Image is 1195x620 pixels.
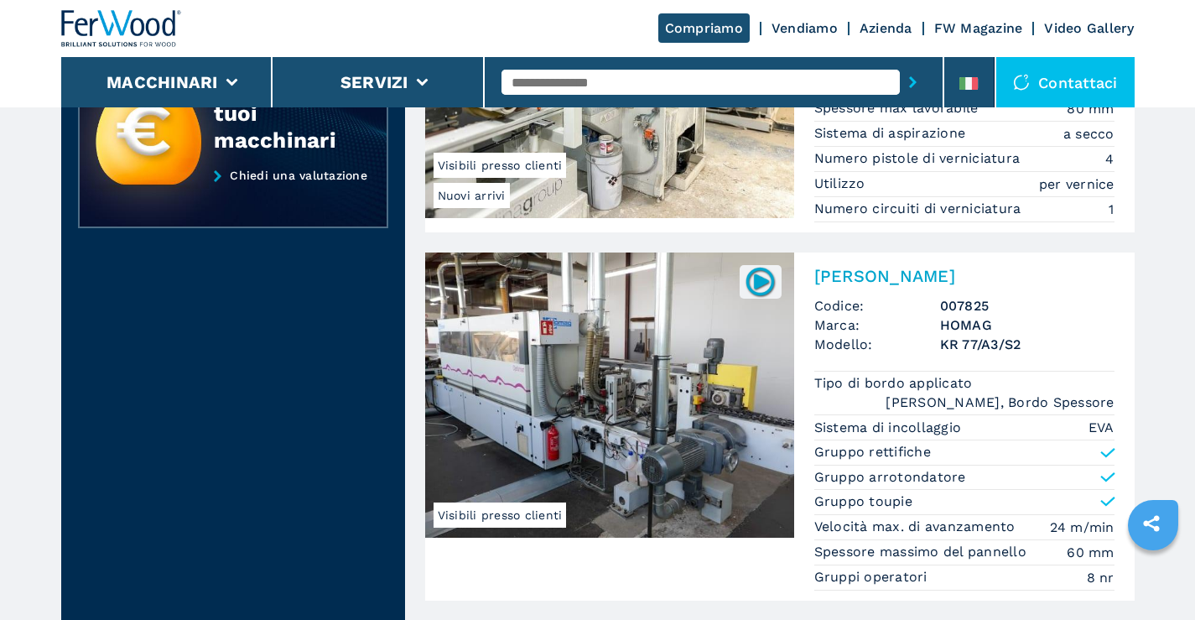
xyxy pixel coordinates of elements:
img: 007825 [744,265,777,298]
p: Numero pistole di verniciatura [814,149,1025,168]
button: Macchinari [107,72,218,92]
p: Spessore max lavorabile [814,99,983,117]
h3: HOMAG [940,315,1114,335]
em: 24 m/min [1050,518,1114,537]
span: Codice: [814,296,940,315]
a: sharethis [1130,503,1172,544]
p: Sistema di incollaggio [814,419,966,437]
span: Marca: [814,315,940,335]
em: a secco [1063,124,1114,143]
p: Velocità max. di avanzamento [814,518,1020,536]
a: FW Magazine [934,20,1023,36]
a: Azienda [860,20,912,36]
p: Numero circuiti di verniciatura [814,200,1026,218]
a: Vendiamo [772,20,838,36]
p: Utilizzo [814,175,870,193]
em: [PERSON_NAME], Bordo Spessore [886,393,1114,412]
span: Nuovi arrivi [434,183,510,208]
span: Modello: [814,335,940,354]
span: Visibili presso clienti [434,503,567,528]
button: Servizi [340,72,408,92]
p: Spessore massimo del pannello [814,543,1031,561]
a: Video Gallery [1044,20,1134,36]
p: Gruppo toupie [814,492,912,511]
img: Contattaci [1013,74,1030,91]
a: Compriamo [658,13,750,43]
em: 8 nr [1087,568,1114,587]
a: Chiedi una valutazione [78,169,388,229]
p: Gruppi operatori [814,568,932,586]
div: Contattaci [996,57,1135,107]
p: Gruppo rettifiche [814,443,931,461]
iframe: Chat [1124,544,1182,607]
em: 1 [1109,200,1114,219]
h3: KR 77/A3/S2 [940,335,1114,354]
p: Tipo di bordo applicato [814,374,977,393]
img: Bordatrice Singola HOMAG KR 77/A3/S2 [425,253,794,538]
em: per vernice [1039,175,1114,194]
button: submit-button [900,63,926,102]
p: Gruppo arrotondatore [814,468,966,487]
span: Visibili presso clienti [434,153,567,178]
em: 80 mm [1067,99,1114,118]
a: Bordatrice Singola HOMAG KR 77/A3/S2Visibili presso clienti007825[PERSON_NAME]Codice:007825Marca:... [425,253,1135,601]
em: 4 [1105,149,1114,169]
h3: 007825 [940,296,1114,315]
h2: [PERSON_NAME] [814,266,1114,286]
em: 60 mm [1067,543,1114,562]
p: Sistema di aspirazione [814,124,970,143]
img: Ferwood [61,10,182,47]
em: EVA [1088,418,1114,437]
